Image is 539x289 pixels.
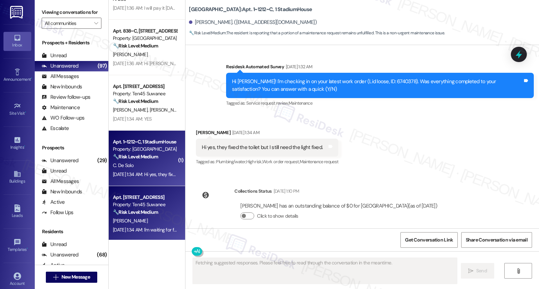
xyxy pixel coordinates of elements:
div: Property: [GEOGRAPHIC_DATA] [113,146,177,153]
span: [PERSON_NAME] [113,218,148,224]
strong: 🔧 Risk Level: Medium [113,43,158,49]
button: Send [461,263,495,279]
div: All Messages [42,73,79,80]
div: Hi yes, they fixed the toilet but I still need the light fixed. [202,144,323,151]
div: Apt. [STREET_ADDRESS] [113,194,177,201]
div: [DATE] 1:32 AM [284,63,313,70]
div: [PERSON_NAME] [196,129,338,139]
div: New Inbounds [42,83,82,90]
div: Apt. 838~C, [STREET_ADDRESS] [113,27,177,35]
span: : The resident is reporting that a portion of a maintenance request remains unfulfilled. This is ... [189,29,445,37]
div: Tagged as: [196,157,338,167]
div: Follow Ups [42,209,74,216]
div: [DATE] 1:34 AM: I'm waiting for flex to update my account [113,227,226,233]
div: Active [42,199,65,206]
div: (68) [95,249,108,260]
a: Templates • [3,236,31,255]
i:  [53,274,58,280]
i:  [468,268,473,274]
div: Unread [42,167,67,175]
strong: 🔧 Risk Level: Medium [113,98,158,104]
div: [DATE] 1:34 AM [231,129,259,136]
strong: 🔧 Risk Level: Medium [113,154,158,160]
span: [PERSON_NAME] [150,107,184,113]
div: Property: [GEOGRAPHIC_DATA] [113,35,177,42]
input: All communities [45,18,90,29]
div: Apt. [STREET_ADDRESS] [113,83,177,90]
strong: 🔧 Risk Level: Medium [113,209,158,215]
span: Maintenance request [300,159,339,165]
span: Work order request , [262,159,300,165]
span: [PERSON_NAME] [113,107,150,113]
div: Collections Status [234,187,272,195]
div: Escalate [42,125,69,132]
button: Get Conversation Link [400,232,457,248]
div: Review follow-ups [42,94,90,101]
div: (29) [96,155,108,166]
div: [PERSON_NAME]. ([EMAIL_ADDRESS][DOMAIN_NAME]) [189,19,317,26]
div: [DATE] 1:34 AM: Hi yes, they fixed the toilet but I still need the light fixed. [113,171,255,177]
div: (97) [96,61,108,71]
span: Maintenance [289,100,312,106]
span: Send [476,267,487,274]
div: Residents [35,228,108,235]
span: [PERSON_NAME] [113,51,148,58]
div: Unanswered [42,157,78,164]
span: Share Conversation via email [466,236,528,244]
label: Viewing conversations for [42,7,101,18]
span: • [25,110,26,115]
div: [DATE] 1:36 AM: I will pay it [DATE]! [113,5,180,11]
span: High risk , [246,159,263,165]
b: [GEOGRAPHIC_DATA]: Apt. 1~1212~C, 1 StadiumHouse [189,6,312,13]
div: [DATE] 1:10 PM [272,187,299,195]
div: Unanswered [42,62,78,70]
div: New Inbounds [42,188,82,195]
a: Insights • [3,134,31,153]
span: C. De Solo [113,162,133,168]
div: Maintenance [42,104,80,111]
span: Get Conversation Link [405,236,453,244]
div: Unread [42,241,67,248]
span: Service request review , [246,100,289,106]
span: • [31,76,32,81]
div: Hi [PERSON_NAME]! I'm checking in on your latest work order (Lid loose, ID: 6740378). Was everyth... [232,78,523,93]
div: Prospects [35,144,108,151]
div: Unread [42,52,67,59]
label: Click to show details [257,212,298,220]
div: [PERSON_NAME] has an outstanding balance of $0 for [GEOGRAPHIC_DATA] (as of [DATE]) [240,202,437,210]
div: Tagged as: [226,98,534,108]
div: Active [42,262,65,269]
div: Prospects + Residents [35,39,108,46]
span: New Message [61,273,90,281]
a: Inbox [3,32,31,51]
a: Account [3,270,31,289]
span: • [27,246,28,251]
span: Plumbing/water , [216,159,246,165]
div: Property: Ten45 Suwanee [113,201,177,208]
button: Share Conversation via email [461,232,532,248]
i:  [94,20,98,26]
div: All Messages [42,178,79,185]
a: Leads [3,202,31,221]
img: ResiDesk Logo [10,6,24,19]
i:  [516,268,521,274]
strong: 🔧 Risk Level: Medium [189,30,226,36]
div: Property: Ten45 Suwanee [113,90,177,97]
div: WO Follow-ups [42,114,84,122]
a: Buildings [3,168,31,187]
div: Apt. 1~1212~C, 1 StadiumHouse [113,138,177,146]
div: [DATE] 1:36 AM: Hi [PERSON_NAME], I don't recall submitting a work order. What does "Make ready" ... [113,60,325,67]
span: • [24,144,25,149]
div: Unanswered [42,251,78,259]
div: Residesk Automated Survey [226,63,534,73]
div: [DATE] 1:34 AM: YES [113,116,152,122]
a: Site Visit • [3,100,31,119]
button: New Message [46,272,97,283]
textarea: Fetching suggested responses. Please feel free to read through the conversation in the meantime. [193,258,457,284]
